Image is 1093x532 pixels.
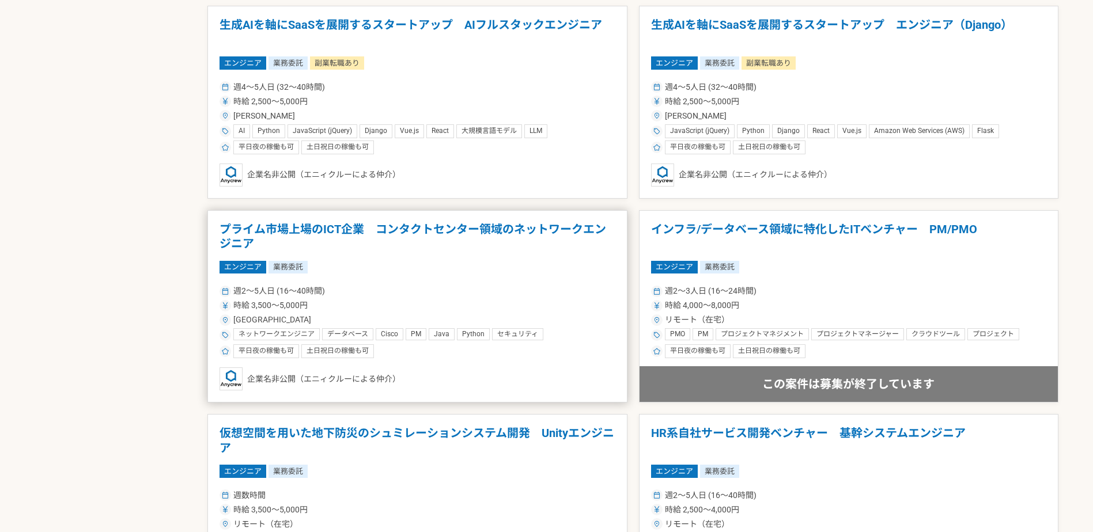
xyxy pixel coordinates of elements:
[651,222,1047,252] h1: インフラ/データベース領域に特化したITベンチャー PM/PMO
[653,144,660,151] img: ico_star-c4f7eedc.svg
[220,56,266,69] span: エンジニア
[222,83,229,90] img: ico_calendar-4541a85f.svg
[733,140,805,154] div: 土日祝日の稼働も可
[497,330,538,339] span: セキュリティ
[434,330,449,339] span: Java
[653,302,660,309] img: ico_currency_yen-76ea2c4c.svg
[239,127,245,136] span: AI
[874,127,965,136] span: Amazon Web Services (AWS)
[222,492,229,499] img: ico_calendar-4541a85f.svg
[301,344,374,358] div: 土日祝日の稼働も可
[665,344,731,358] div: 平日夜の稼働も可
[733,344,805,358] div: 土日祝日の稼働も可
[653,83,660,90] img: ico_calendar-4541a85f.svg
[665,285,757,297] span: 週2〜3人日 (16〜24時間)
[816,330,899,339] span: プロジェクトマネージャー
[670,127,729,136] span: JavaScript (jQuery)
[222,317,229,324] img: ico_location_pin-352ac629.svg
[222,506,229,513] img: ico_currency_yen-76ea2c4c.svg
[268,261,308,273] span: 業務委託
[842,127,861,136] span: Vue.js
[258,127,280,136] span: Python
[233,81,325,93] span: 週4〜5人日 (32〜40時間)
[651,426,1047,455] h1: HR系自社サービス開発ベンチャー 基幹システムエンジニア
[700,465,739,477] span: 業務委託
[381,330,398,339] span: Cisco
[653,112,660,119] img: ico_location_pin-352ac629.svg
[268,56,308,69] span: 業務委託
[530,127,542,136] span: LLM
[222,332,229,339] img: ico_tag-f97210f0.svg
[462,330,485,339] span: Python
[220,465,266,477] span: エンジニア
[665,504,739,516] span: 時給 2,500〜4,000円
[742,127,765,136] span: Python
[665,96,739,108] span: 時給 2,500〜5,000円
[973,330,1014,339] span: プロジェクト
[653,128,660,135] img: ico_tag-f97210f0.svg
[653,332,660,339] img: ico_tag-f97210f0.svg
[222,112,229,119] img: ico_location_pin-352ac629.svg
[233,518,298,530] span: リモート（在宅）
[310,56,364,69] span: 副業転職あり
[651,261,698,273] span: エンジニア
[653,492,660,499] img: ico_calendar-4541a85f.svg
[220,222,615,252] h1: プライム市場上場のICT企業 コンタクトセンター領域のネットワークエンジニア
[977,127,994,136] span: Flask
[411,330,421,339] span: PM
[665,110,727,122] span: [PERSON_NAME]
[653,506,660,513] img: ico_currency_yen-76ea2c4c.svg
[651,465,698,477] span: エンジニア
[640,366,1058,402] div: この案件は募集が終了しています
[222,98,229,105] img: ico_currency_yen-76ea2c4c.svg
[700,56,739,69] span: 業務委託
[462,127,517,136] span: 大規模言語モデル
[912,330,960,339] span: クラウドツール
[665,299,739,311] span: 時給 4,000〜8,000円
[651,56,698,69] span: エンジニア
[665,314,729,326] span: リモート（在宅）
[222,348,229,355] img: ico_star-c4f7eedc.svg
[721,330,804,339] span: プロジェクトマネジメント
[220,164,243,187] img: logo_text_blue_01.png
[653,288,660,295] img: ico_calendar-4541a85f.svg
[653,348,660,355] img: ico_star-c4f7eedc.svg
[301,140,374,154] div: 土日祝日の稼働も可
[233,314,311,326] span: [GEOGRAPHIC_DATA]
[220,164,615,187] div: 企業名非公開（エニィクルーによる仲介）
[233,285,325,297] span: 週2〜5人日 (16〜40時間)
[665,81,757,93] span: 週4〜5人日 (32〜40時間)
[327,330,368,339] span: データベース
[220,426,615,455] h1: 仮想空間を用いた地下防災のシュミレーションシステム開発 Unityエンジニア
[653,520,660,527] img: ico_location_pin-352ac629.svg
[665,518,729,530] span: リモート（在宅）
[222,520,229,527] img: ico_location_pin-352ac629.svg
[670,330,685,339] span: PMO
[239,330,315,339] span: ネットワークエンジニア
[812,127,830,136] span: React
[220,261,266,273] span: エンジニア
[220,367,615,390] div: 企業名非公開（エニィクルーによる仲介）
[233,504,308,516] span: 時給 3,500〜5,000円
[777,127,800,136] span: Django
[222,302,229,309] img: ico_currency_yen-76ea2c4c.svg
[665,140,731,154] div: 平日夜の稼働も可
[742,56,796,69] span: 副業転職あり
[222,144,229,151] img: ico_star-c4f7eedc.svg
[400,127,419,136] span: Vue.js
[651,18,1047,47] h1: 生成AIを軸にSaaSを展開するスタートアップ エンジニア（Django）
[222,288,229,295] img: ico_calendar-4541a85f.svg
[233,299,308,311] span: 時給 3,500〜5,000円
[293,127,352,136] span: JavaScript (jQuery)
[651,164,674,187] img: logo_text_blue_01.png
[653,98,660,105] img: ico_currency_yen-76ea2c4c.svg
[268,465,308,477] span: 業務委託
[365,127,387,136] span: Django
[220,367,243,390] img: logo_text_blue_01.png
[233,140,299,154] div: 平日夜の稼働も可
[233,96,308,108] span: 時給 2,500〜5,000円
[233,110,295,122] span: [PERSON_NAME]
[698,330,708,339] span: PM
[651,164,1047,187] div: 企業名非公開（エニィクルーによる仲介）
[233,344,299,358] div: 平日夜の稼働も可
